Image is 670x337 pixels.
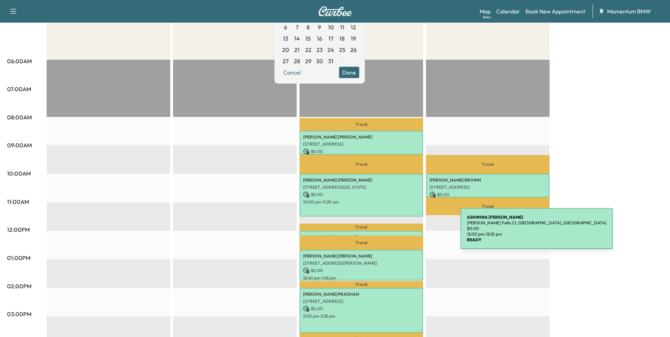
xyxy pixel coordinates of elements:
div: Beta [483,14,491,20]
span: 29 [305,57,312,65]
span: 31 [328,57,333,65]
p: 06:00AM [7,57,32,65]
span: 20 [282,46,289,54]
p: 12:00PM [7,225,30,234]
p: 10:00AM [7,169,31,178]
button: Cancel [280,67,304,78]
p: [PERSON_NAME] BROWN [429,177,546,183]
span: 10 [328,23,334,31]
span: 19 [351,34,356,43]
span: 30 [316,57,323,65]
p: $ 0.00 [303,148,420,155]
p: [PERSON_NAME] PRADHAN [303,291,420,297]
span: 8 [307,23,310,31]
p: Travel [300,281,423,288]
p: 10:00 am - 11:30 am [303,199,420,205]
p: [STREET_ADDRESS][PERSON_NAME] [303,260,420,266]
span: 23 [316,46,323,54]
p: Travel [426,197,550,215]
span: 14 [294,34,300,43]
span: 16 [317,34,322,43]
span: 22 [305,46,312,54]
span: 7 [296,23,298,31]
p: 09:00AM [7,141,32,149]
p: Travel [300,236,423,250]
p: ASHWINA [PERSON_NAME] [303,234,420,240]
span: 25 [339,46,345,54]
p: [PERSON_NAME] [PERSON_NAME] [303,134,420,140]
p: [PERSON_NAME] [PERSON_NAME] [303,253,420,259]
p: 08:00AM [7,113,32,122]
span: 26 [350,46,357,54]
span: 6 [284,23,287,31]
span: Momentum BMW [607,7,651,16]
span: 21 [294,46,300,54]
span: 27 [283,57,289,65]
span: 18 [339,34,345,43]
p: Travel [300,224,423,231]
p: Travel [300,118,423,131]
p: [STREET_ADDRESS] [429,184,546,190]
p: $ 0.00 [303,191,420,198]
span: 24 [327,46,334,54]
p: 2:00 pm - 3:35 pm [303,313,420,319]
span: 15 [306,34,311,43]
p: 01:00PM [7,254,30,262]
p: [PERSON_NAME] [PERSON_NAME] [303,177,420,183]
img: Curbee Logo [318,6,352,16]
p: Travel [426,155,550,173]
span: 9 [318,23,321,31]
span: 17 [328,34,333,43]
a: Calendar [496,7,520,16]
a: MapBeta [480,7,491,16]
p: 02:00PM [7,282,31,290]
span: 28 [294,57,300,65]
p: [STREET_ADDRESS][US_STATE] [303,184,420,190]
p: 03:00PM [7,310,31,318]
button: Done [339,67,359,78]
span: 1 [341,57,343,65]
p: $ 0.00 [303,267,420,274]
p: Travel [300,155,423,174]
p: $ 0.00 [303,306,420,312]
span: 13 [283,34,288,43]
span: 11 [340,23,344,31]
p: 11:00AM [7,197,29,206]
p: $ 0.00 [429,191,546,198]
p: 12:40 pm - 1:45 pm [303,275,420,281]
a: Book New Appointment [526,7,585,16]
p: 07:00AM [7,85,31,93]
p: [STREET_ADDRESS] [303,298,420,304]
span: 12 [351,23,356,31]
p: [STREET_ADDRESS] [303,141,420,147]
